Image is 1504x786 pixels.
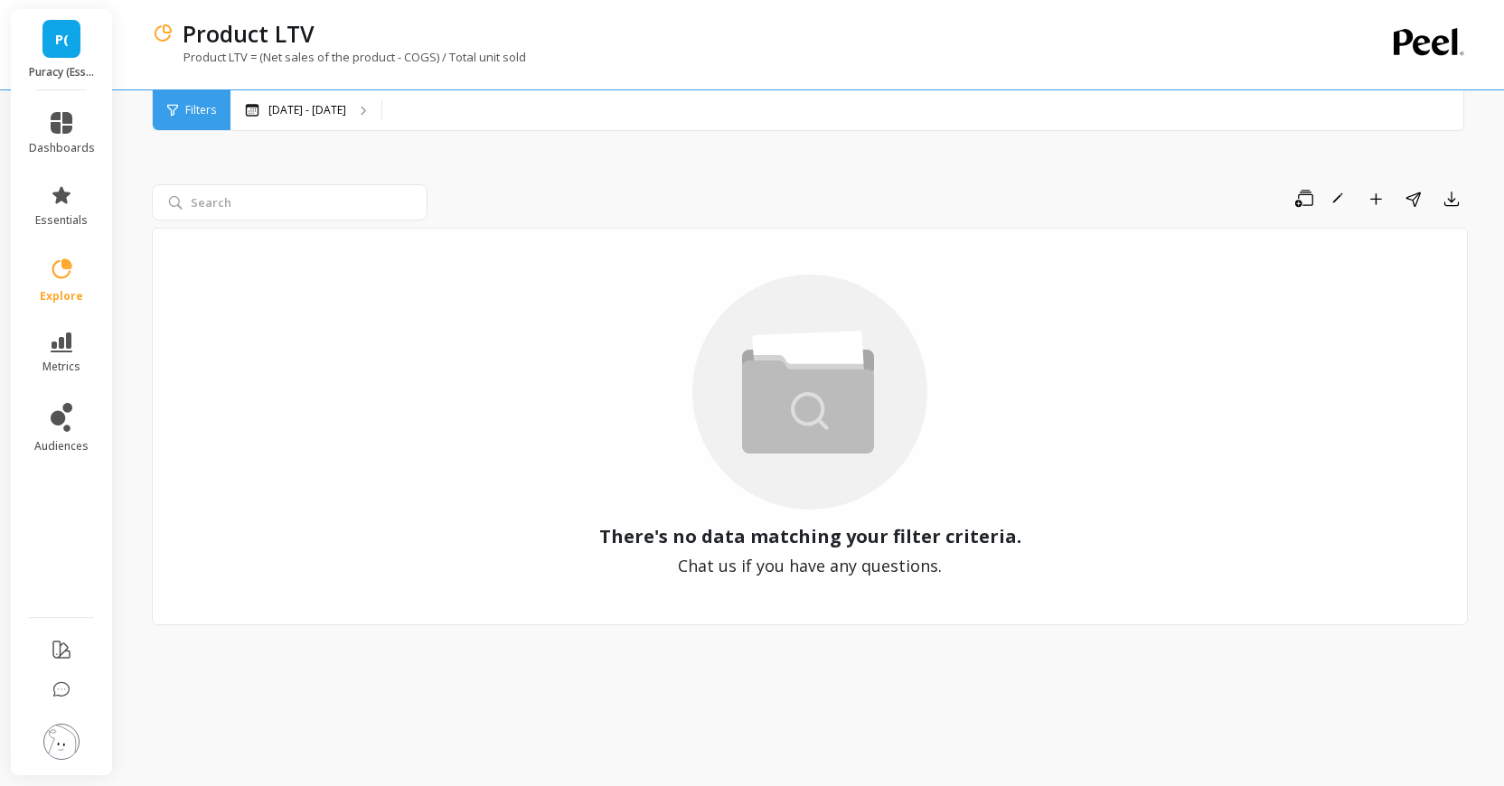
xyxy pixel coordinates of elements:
[42,360,80,374] span: metrics
[43,724,80,760] img: profile picture
[185,103,216,117] span: Filters
[152,23,174,44] img: header icon
[183,18,315,49] p: Product LTV
[55,29,69,50] span: P(
[29,65,95,80] p: Puracy (Essor)
[678,553,942,578] span: Chat us if you have any questions.
[35,213,88,228] span: essentials
[599,524,1021,549] span: There's no data matching your filter criteria.
[29,141,95,155] span: dashboards
[34,439,89,454] span: audiences
[152,184,428,220] input: Search
[268,103,346,117] p: [DATE] - [DATE]
[40,289,83,304] span: explore
[152,49,526,65] p: Product LTV = (Net sales of the product - COGS) / Total unit sold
